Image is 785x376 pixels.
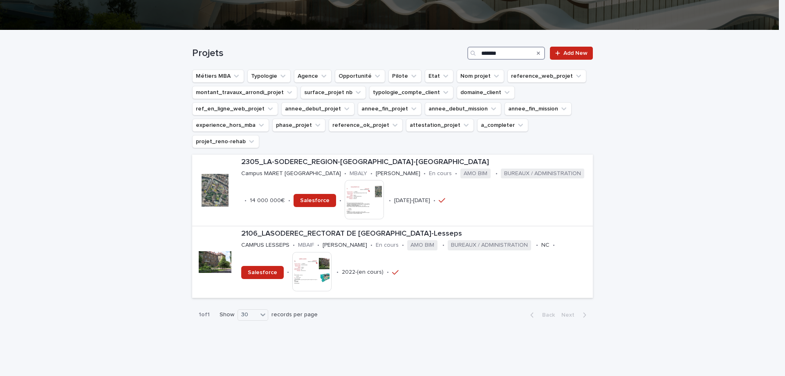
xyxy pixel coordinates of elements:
p: En cours [376,242,399,249]
a: 2305_LA-SODEREC_REGION-[GEOGRAPHIC_DATA]-[GEOGRAPHIC_DATA]Campus MARET [GEOGRAPHIC_DATA]•MBALY•[P... [192,155,593,226]
button: a_completer [477,119,528,132]
p: • [496,170,498,177]
button: Agence [294,70,332,83]
button: annee_debut_mission [425,102,501,115]
button: domaine_client [457,86,515,99]
button: reference_ok_projet [329,119,403,132]
button: Nom projet [457,70,504,83]
p: 2106_LASODEREC_RECTORAT DE [GEOGRAPHIC_DATA]-Lesseps [241,230,590,239]
p: 2022-(en cours) [342,269,384,276]
p: Campus MARET [GEOGRAPHIC_DATA] [241,170,341,177]
button: Typologie [247,70,291,83]
button: typologie_compte_client [369,86,453,99]
div: 30 [238,311,258,319]
button: Back [524,311,558,319]
p: • [424,170,426,177]
a: 2106_LASODEREC_RECTORAT DE [GEOGRAPHIC_DATA]-LessepsCAMPUS LESSEPS•MBAIF•[PERSON_NAME]•En cours•A... [192,226,593,298]
span: AMO BIM [407,240,437,250]
p: • [370,242,372,249]
button: surface_projet nb [301,86,366,99]
p: • [553,242,555,249]
p: Show [220,311,234,318]
button: annee_debut_projet [281,102,354,115]
button: Opportunité [335,70,385,83]
span: Back [537,312,555,318]
button: Métiers MBA [192,70,244,83]
button: Next [558,311,593,319]
p: • [317,242,319,249]
button: annee_fin_projet [358,102,422,115]
p: • [344,170,346,177]
p: [PERSON_NAME] [376,170,420,177]
button: annee_fin_mission [505,102,572,115]
span: Salesforce [300,198,330,203]
p: • [370,170,372,177]
button: projet_reno-rehab [192,135,259,148]
p: records per page [271,311,318,318]
input: Search [467,47,545,60]
button: Etat [425,70,453,83]
p: • [387,269,389,276]
button: Pilote [388,70,422,83]
p: • [336,269,339,276]
p: • [536,242,538,249]
span: BUREAUX / ADMINISTRATION [448,240,531,250]
button: attestation_projet [406,119,474,132]
button: ref_en_ligne_web_projet [192,102,278,115]
p: • [244,197,247,204]
p: En cours [429,170,452,177]
p: 1 of 1 [192,305,216,325]
p: CAMPUS LESSEPS [241,242,289,249]
span: Salesforce [248,270,277,275]
p: • [442,242,444,249]
p: • [288,197,290,204]
h1: Projets [192,47,464,59]
span: Add New [563,50,588,56]
button: reference_web_projet [507,70,586,83]
button: experience_hors_mba [192,119,269,132]
p: [DATE]-[DATE] [394,197,430,204]
p: • [402,242,404,249]
button: phase_projet [272,119,325,132]
p: 14 000 000€ [250,197,285,204]
p: • [293,242,295,249]
span: BUREAUX / ADMINISTRATION [501,169,584,179]
span: AMO BIM [460,169,491,179]
a: Salesforce [241,266,284,279]
p: • [339,197,341,204]
button: montant_travaux_arrondi_projet [192,86,297,99]
p: • [455,170,457,177]
a: Salesforce [294,194,336,207]
p: • [287,269,289,276]
p: NC [541,242,549,249]
p: • [389,197,391,204]
a: Add New [550,47,593,60]
p: 2305_LA-SODEREC_REGION-[GEOGRAPHIC_DATA]-[GEOGRAPHIC_DATA] [241,158,590,167]
p: • [433,197,435,204]
p: MBAIF [298,242,314,249]
p: MBALY [350,170,367,177]
p: [PERSON_NAME] [323,242,367,249]
span: Next [561,312,579,318]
